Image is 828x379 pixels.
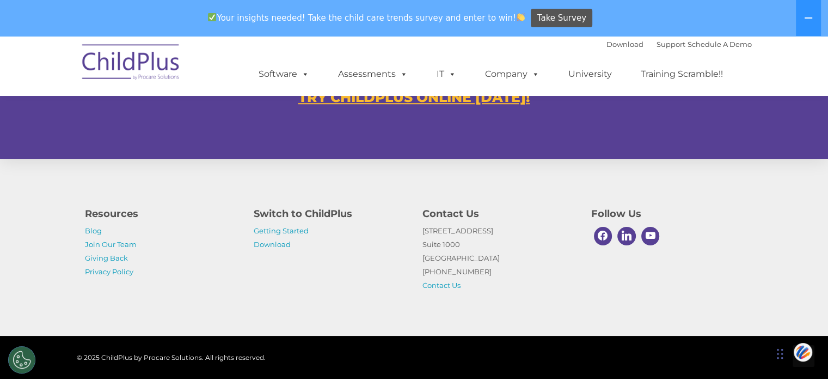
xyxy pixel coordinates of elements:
[422,206,575,221] h4: Contact Us
[85,226,102,235] a: Blog
[204,7,530,28] span: Your insights needed! Take the child care trends survey and enter to win!
[591,206,744,221] h4: Follow Us
[517,13,525,21] img: 👏
[77,37,186,91] img: ChildPlus by Procare Solutions
[474,63,550,85] a: Company
[85,254,128,262] a: Giving Back
[606,40,643,49] a: Download
[426,63,467,85] a: IT
[254,240,291,249] a: Download
[606,40,752,49] font: |
[248,63,320,85] a: Software
[537,9,586,28] span: Take Survey
[254,206,406,221] h4: Switch to ChildPlus
[591,224,615,248] a: Facebook
[254,226,309,235] a: Getting Started
[298,89,530,105] a: TRY CHILDPLUS ONLINE [DATE]!
[85,240,137,249] a: Join Our Team
[208,13,216,21] img: ✅
[774,327,828,379] iframe: Chat Widget
[630,63,734,85] a: Training Scramble!!
[8,346,35,374] button: Cookies Settings
[657,40,685,49] a: Support
[557,63,623,85] a: University
[688,40,752,49] a: Schedule A Demo
[85,267,133,276] a: Privacy Policy
[422,281,461,290] a: Contact Us
[77,353,266,362] span: © 2025 ChildPlus by Procare Solutions. All rights reserved.
[531,9,592,28] a: Take Survey
[327,63,419,85] a: Assessments
[422,224,575,292] p: [STREET_ADDRESS] Suite 1000 [GEOGRAPHIC_DATA] [PHONE_NUMBER]
[794,342,812,363] img: svg+xml;base64,PHN2ZyB3aWR0aD0iNDQiIGhlaWdodD0iNDQiIHZpZXdCb3g9IjAgMCA0NCA0NCIgZmlsbD0ibm9uZSIgeG...
[639,224,663,248] a: Youtube
[85,206,237,221] h4: Resources
[615,224,639,248] a: Linkedin
[777,338,783,370] div: Drag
